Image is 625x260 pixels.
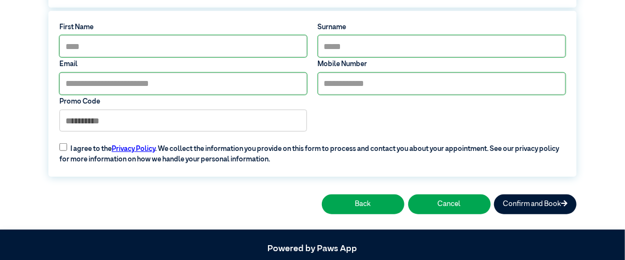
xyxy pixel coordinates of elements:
button: Cancel [408,194,491,214]
label: Email [59,59,307,69]
label: First Name [59,22,307,32]
h5: Powered by Paws App [48,244,577,254]
button: Back [322,194,404,214]
input: I agree to thePrivacy Policy. We collect the information you provide on this form to process and ... [59,143,67,151]
label: I agree to the . We collect the information you provide on this form to process and contact you a... [54,136,571,165]
button: Confirm and Book [494,194,577,214]
label: Mobile Number [318,59,566,69]
label: Surname [318,22,566,32]
a: Privacy Policy [112,145,155,153]
label: Promo Code [59,96,307,107]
